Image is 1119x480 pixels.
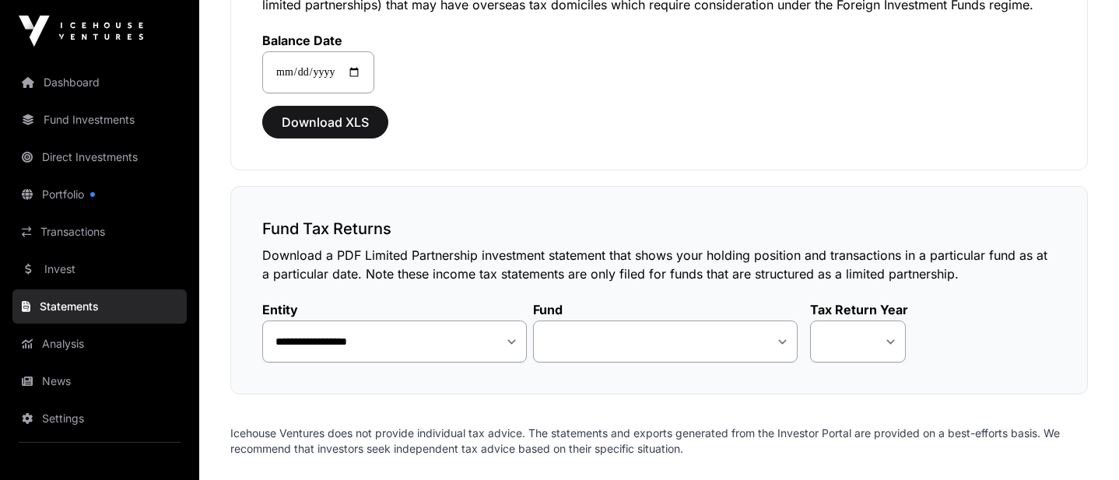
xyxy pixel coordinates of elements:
a: Analysis [12,327,187,361]
span: Download XLS [282,113,369,131]
label: Entity [262,302,527,317]
a: Invest [12,252,187,286]
a: Settings [12,401,187,436]
a: News [12,364,187,398]
a: Transactions [12,215,187,249]
img: Icehouse Ventures Logo [19,16,143,47]
a: Fund Investments [12,103,187,137]
a: Portfolio [12,177,187,212]
label: Fund [533,302,798,317]
h3: Fund Tax Returns [262,218,1056,240]
label: Balance Date [262,33,374,48]
a: Direct Investments [12,140,187,174]
iframe: Chat Widget [1041,405,1119,480]
button: Download XLS [262,106,388,138]
label: Tax Return Year [810,302,908,317]
p: Icehouse Ventures does not provide individual tax advice. The statements and exports generated fr... [230,426,1088,457]
a: Dashboard [12,65,187,100]
p: Download a PDF Limited Partnership investment statement that shows your holding position and tran... [262,246,1056,283]
a: Statements [12,289,187,324]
